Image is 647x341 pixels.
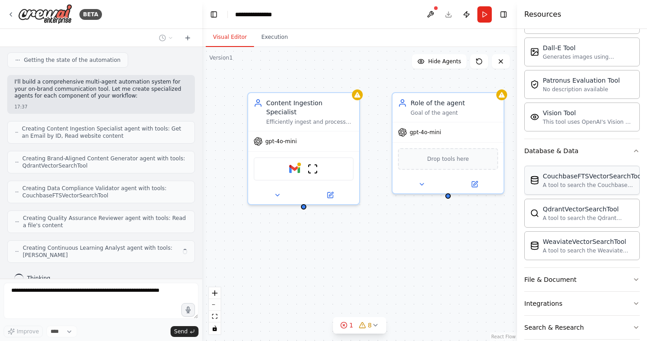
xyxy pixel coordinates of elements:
[543,182,643,189] div: A tool to search the Couchbase database for relevant information on internal documents.
[524,323,584,332] div: Search & Research
[449,179,500,190] button: Open in side panel
[4,326,43,337] button: Improve
[23,215,187,229] span: Creating Quality Assurance Reviewer agent with tools: Read a file's content
[543,53,634,61] div: Generates images using OpenAI's Dall-E model.
[155,33,177,43] button: Switch to previous chat
[209,299,221,311] button: zoom out
[543,237,634,246] div: WeaviateVectorSearchTool
[497,8,510,21] button: Hide right sidebar
[411,109,498,117] div: Goal of the agent
[543,205,634,214] div: QdrantVectorSearchTool
[209,287,221,334] div: React Flow controls
[79,9,102,20] div: BETA
[524,163,640,267] div: Database & Data
[543,215,634,222] div: A tool to search the Qdrant database for relevant information on internal documents.
[491,334,516,339] a: React Flow attribution
[530,176,539,185] img: CouchbaseFTSVectorSearchTool
[23,244,177,259] span: Creating Continuous Learning Analyst agent with tools: [PERSON_NAME]
[530,209,539,218] img: QdrantVectorSearchTool
[24,56,120,64] span: Getting the state of the automation
[524,292,640,315] button: Integrations
[181,303,195,317] button: Click to speak your automation idea
[254,28,295,47] button: Execution
[289,163,300,174] img: Gmail
[543,172,643,181] div: CouchbaseFTSVectorSearchTool
[412,54,467,69] button: Hide Agents
[368,321,372,330] span: 8
[18,4,72,24] img: Logo
[209,287,221,299] button: zoom in
[524,268,640,291] button: File & Document
[171,326,199,337] button: Send
[22,125,187,140] span: Creating Content Ingestion Specialist agent with tools: Get an Email by ID, Read website content
[427,154,469,163] span: Drop tools here
[411,98,498,107] div: Role of the agent
[209,54,233,61] div: Version 1
[266,98,354,117] div: Content Ingestion Specialist
[27,275,55,282] span: Thinking...
[235,10,282,19] nav: breadcrumb
[543,108,634,117] div: Vision Tool
[209,322,221,334] button: toggle interactivity
[14,79,188,100] p: I'll build a comprehensive multi-agent automation system for your on-brand communication tool. Le...
[524,139,640,163] button: Database & Data
[530,241,539,250] img: WeaviateVectorSearchTool
[305,190,356,201] button: Open in side panel
[208,8,220,21] button: Hide left sidebar
[530,112,539,121] img: VisionTool
[543,43,634,52] div: Dall-E Tool
[524,299,562,308] div: Integrations
[206,28,254,47] button: Visual Editor
[524,316,640,339] button: Search & Research
[543,86,620,93] div: No description available
[543,118,634,126] div: This tool uses OpenAI's Vision API to describe the contents of an image.
[307,163,318,174] img: ScrapeWebsiteTool
[265,138,297,145] span: gpt-4o-mini
[23,185,187,199] span: Creating Data Compliance Validator agent with tools: CouchbaseFTSVectorSearchTool
[17,328,39,335] span: Improve
[180,33,195,43] button: Start a new chat
[349,321,353,330] span: 1
[428,58,461,65] span: Hide Agents
[543,247,634,254] div: A tool to search the Weaviate database for relevant information on internal documents.
[524,275,577,284] div: File & Document
[247,92,360,205] div: Content Ingestion SpecialistEfficiently ingest and process content briefs from multiple sources i...
[530,47,539,56] img: DallETool
[333,317,386,334] button: 18
[174,328,188,335] span: Send
[14,103,188,110] div: 17:37
[543,76,620,85] div: Patronus Evaluation Tool
[410,129,441,136] span: gpt-4o-mini
[209,311,221,322] button: fit view
[392,92,504,194] div: Role of the agentGoal of the agentgpt-4o-miniDrop tools here
[23,155,187,169] span: Creating Brand-Aligned Content Generator agent with tools: QdrantVectorSearchTool
[524,9,561,20] h4: Resources
[530,80,539,89] img: PatronusEvalTool
[524,146,578,155] div: Database & Data
[266,118,354,126] div: Efficiently ingest and process content briefs from multiple sources including web, email, and API...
